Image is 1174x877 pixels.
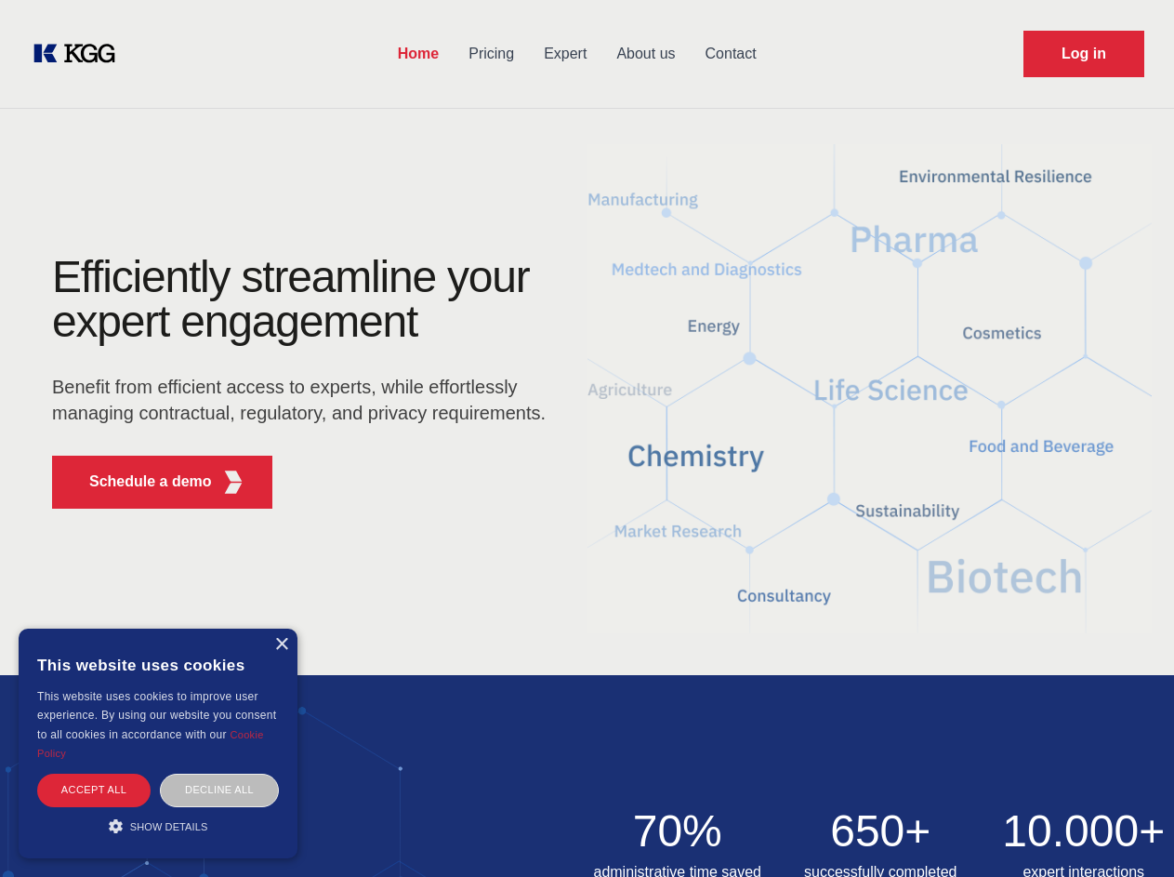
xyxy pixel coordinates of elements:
a: Contact [691,30,772,78]
img: KGG Fifth Element RED [587,121,1153,657]
a: Pricing [454,30,529,78]
h1: Efficiently streamline your expert engagement [52,255,558,344]
div: Close [274,638,288,652]
a: Expert [529,30,601,78]
div: Accept all [37,774,151,806]
img: KGG Fifth Element RED [222,471,245,494]
div: Show details [37,817,279,835]
div: This website uses cookies [37,643,279,687]
p: Schedule a demo [89,471,212,493]
button: Schedule a demoKGG Fifth Element RED [52,456,272,509]
span: This website uses cookies to improve user experience. By using our website you consent to all coo... [37,690,276,741]
a: Home [383,30,454,78]
a: Request Demo [1023,31,1144,77]
h2: 70% [587,809,769,854]
span: Show details [130,821,208,832]
a: About us [601,30,690,78]
a: KOL Knowledge Platform: Talk to Key External Experts (KEE) [30,39,130,69]
a: Cookie Policy [37,729,264,759]
p: Benefit from efficient access to experts, while effortlessly managing contractual, regulatory, an... [52,374,558,426]
div: Decline all [160,774,279,806]
h2: 650+ [790,809,971,854]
